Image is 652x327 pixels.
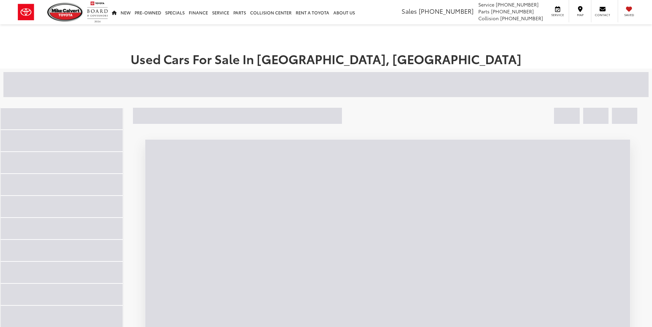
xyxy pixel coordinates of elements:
[573,13,588,17] span: Map
[500,15,543,22] span: [PHONE_NUMBER]
[478,15,499,22] span: Collision
[478,1,494,8] span: Service
[491,8,534,15] span: [PHONE_NUMBER]
[478,8,490,15] span: Parts
[595,13,610,17] span: Contact
[622,13,637,17] span: Saved
[419,7,473,15] span: [PHONE_NUMBER]
[47,3,84,22] img: Mike Calvert Toyota
[496,1,539,8] span: [PHONE_NUMBER]
[550,13,565,17] span: Service
[402,7,417,15] span: Sales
